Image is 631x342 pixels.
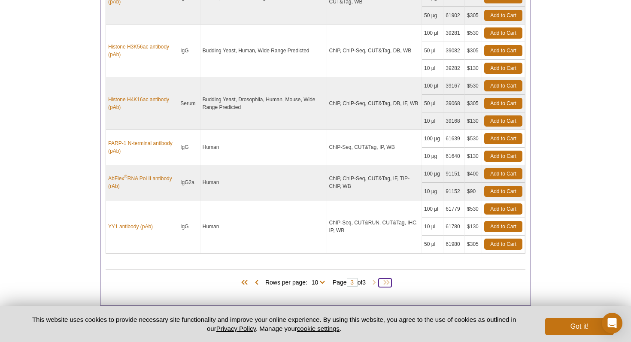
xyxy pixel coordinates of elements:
[200,130,327,165] td: Human
[422,165,443,183] td: 100 µg
[465,183,482,200] td: $90
[465,236,482,253] td: $305
[484,45,522,56] a: Add to Cart
[465,200,482,218] td: $530
[484,168,522,179] a: Add to Cart
[484,115,522,127] a: Add to Cart
[422,130,443,148] td: 100 µg
[443,148,465,165] td: 61640
[124,174,127,179] sup: ®
[484,151,522,162] a: Add to Cart
[108,139,176,155] a: PARP-1 N-terminal antibody (pAb)
[422,236,443,253] td: 50 µl
[443,218,465,236] td: 61780
[484,98,522,109] a: Add to Cart
[200,165,327,200] td: Human
[327,130,422,165] td: ChIP-Seq, CUT&Tag, IP, WB
[484,27,522,39] a: Add to Cart
[443,130,465,148] td: 61639
[265,278,328,286] span: Rows per page:
[484,80,522,91] a: Add to Cart
[178,24,200,77] td: IgG
[422,24,443,42] td: 100 µl
[297,325,340,332] button: cookie settings
[327,77,422,130] td: ChIP, ChIP-Seq, CUT&Tag, DB, IF, WB
[443,60,465,77] td: 39282
[328,278,370,287] span: Page of
[422,112,443,130] td: 10 µl
[545,318,614,335] button: Got it!
[443,7,465,24] td: 61902
[443,236,465,253] td: 61980
[465,130,482,148] td: $530
[327,165,422,200] td: ChIP, ChIP-Seq, CUT&Tag, IF, TIP-ChIP, WB
[484,203,522,215] a: Add to Cart
[108,175,176,190] a: AbFlex®RNA Pol II antibody (rAb)
[362,279,366,286] span: 3
[370,278,379,287] span: Next Page
[200,200,327,253] td: Human
[443,95,465,112] td: 39068
[465,24,482,42] td: $530
[327,24,422,77] td: ChIP, ChIP-Seq, CUT&Tag, DB, WB
[465,7,482,24] td: $305
[108,43,176,58] a: Histone H3K56ac antibody (pAb)
[484,10,522,21] a: Add to Cart
[216,325,256,332] a: Privacy Policy
[443,77,465,95] td: 39167
[108,96,176,111] a: Histone H4K16ac antibody (pAb)
[17,315,531,333] p: This website uses cookies to provide necessary site functionality and improve your online experie...
[422,148,443,165] td: 10 µg
[422,95,443,112] td: 50 µl
[108,223,153,230] a: YY1 antibody (pAb)
[200,77,327,130] td: Budding Yeast, Drosophila, Human, Mouse, Wide Range Predicted
[465,77,482,95] td: $530
[200,24,327,77] td: Budding Yeast, Human, Wide Range Predicted
[178,130,200,165] td: IgG
[178,77,200,130] td: Serum
[465,95,482,112] td: $305
[602,313,622,333] div: Open Intercom Messenger
[443,183,465,200] td: 91152
[422,183,443,200] td: 10 µg
[465,60,482,77] td: $130
[422,7,443,24] td: 50 µg
[484,133,522,144] a: Add to Cart
[465,148,482,165] td: $130
[178,200,200,253] td: IgG
[422,218,443,236] td: 10 µl
[443,112,465,130] td: 39168
[484,221,522,232] a: Add to Cart
[379,278,391,287] span: Last Page
[465,112,482,130] td: $130
[443,42,465,60] td: 39082
[465,165,482,183] td: $400
[443,165,465,183] td: 91151
[465,218,482,236] td: $130
[484,186,522,197] a: Add to Cart
[252,278,261,287] span: Previous Page
[422,200,443,218] td: 100 µl
[178,165,200,200] td: IgG2a
[484,63,522,74] a: Add to Cart
[327,200,422,253] td: ChIP-Seq, CUT&RUN, CUT&Tag, IHC, IP, WB
[443,24,465,42] td: 39281
[484,239,522,250] a: Add to Cart
[443,200,465,218] td: 61779
[422,60,443,77] td: 10 µl
[422,42,443,60] td: 50 µl
[240,278,252,287] span: First Page
[422,77,443,95] td: 100 µl
[465,42,482,60] td: $305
